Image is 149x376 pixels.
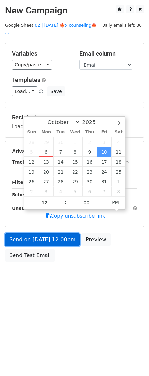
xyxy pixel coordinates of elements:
[106,196,125,209] span: Click to toggle
[111,186,126,196] span: November 8, 2025
[46,213,105,219] a: Copy unsubscribe link
[65,196,67,209] span: :
[53,176,68,186] span: October 28, 2025
[12,159,34,165] strong: Tracking
[53,186,68,196] span: November 4, 2025
[111,137,126,147] span: October 4, 2025
[39,157,53,167] span: October 13, 2025
[5,23,97,35] small: Google Sheet:
[24,137,39,147] span: September 28, 2025
[5,5,144,16] h2: New Campaign
[24,167,39,176] span: October 19, 2025
[68,167,82,176] span: October 22, 2025
[97,186,111,196] span: November 7, 2025
[82,176,97,186] span: October 30, 2025
[39,186,53,196] span: November 3, 2025
[24,176,39,186] span: October 26, 2025
[12,148,137,155] h5: Advanced
[39,176,53,186] span: October 27, 2025
[53,147,68,157] span: October 7, 2025
[53,137,68,147] span: September 30, 2025
[39,130,53,134] span: Mon
[24,157,39,167] span: October 12, 2025
[47,86,65,96] button: Save
[24,186,39,196] span: November 2, 2025
[68,147,82,157] span: October 8, 2025
[12,114,137,131] div: Loading...
[12,50,70,57] h5: Variables
[82,186,97,196] span: November 6, 2025
[5,233,80,246] a: Send on [DATE] 12:00pm
[12,192,36,197] strong: Schedule
[12,206,44,211] strong: Unsubscribe
[97,157,111,167] span: October 17, 2025
[97,176,111,186] span: October 31, 2025
[68,137,82,147] span: October 1, 2025
[111,167,126,176] span: October 25, 2025
[68,176,82,186] span: October 29, 2025
[97,167,111,176] span: October 24, 2025
[5,249,55,262] a: Send Test Email
[24,130,39,134] span: Sun
[97,137,111,147] span: October 3, 2025
[24,196,65,209] input: Hour
[79,50,137,57] h5: Email column
[5,23,97,35] a: 02 | [DATE] 🍁x counseling🍁 ...
[82,147,97,157] span: October 9, 2025
[82,157,97,167] span: October 16, 2025
[97,147,111,157] span: October 10, 2025
[100,23,144,28] a: Daily emails left: 30
[82,130,97,134] span: Thu
[68,186,82,196] span: November 5, 2025
[39,137,53,147] span: September 29, 2025
[111,147,126,157] span: October 11, 2025
[80,119,104,125] input: Year
[12,180,29,185] strong: Filters
[81,233,110,246] a: Preview
[82,167,97,176] span: October 23, 2025
[39,167,53,176] span: October 20, 2025
[111,130,126,134] span: Sat
[82,137,97,147] span: October 2, 2025
[68,157,82,167] span: October 15, 2025
[12,86,37,96] a: Load...
[12,60,52,70] a: Copy/paste...
[24,147,39,157] span: October 5, 2025
[100,22,144,29] span: Daily emails left: 30
[97,130,111,134] span: Fri
[53,130,68,134] span: Tue
[116,344,149,376] iframe: Chat Widget
[12,114,137,121] h5: Recipients
[12,76,40,83] a: Templates
[111,176,126,186] span: November 1, 2025
[53,167,68,176] span: October 21, 2025
[111,157,126,167] span: October 18, 2025
[68,130,82,134] span: Wed
[53,157,68,167] span: October 14, 2025
[39,147,53,157] span: October 6, 2025
[67,196,107,209] input: Minute
[103,158,129,165] label: UTM Codes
